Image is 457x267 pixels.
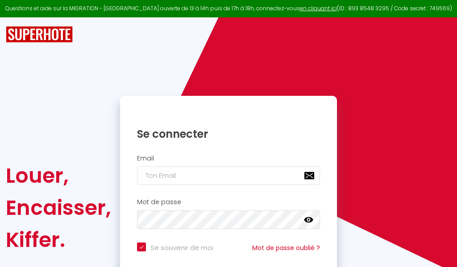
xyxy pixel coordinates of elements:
img: SuperHote logo [6,26,73,43]
div: Louer, [6,160,111,192]
h1: Se connecter [137,127,320,141]
input: Ton Email [137,166,320,185]
div: Encaisser, [6,192,111,224]
h2: Mot de passe [137,198,320,206]
h2: Email [137,155,320,162]
a: en cliquant ici [300,4,337,12]
div: Kiffer. [6,224,111,256]
a: Mot de passe oublié ? [252,243,320,252]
